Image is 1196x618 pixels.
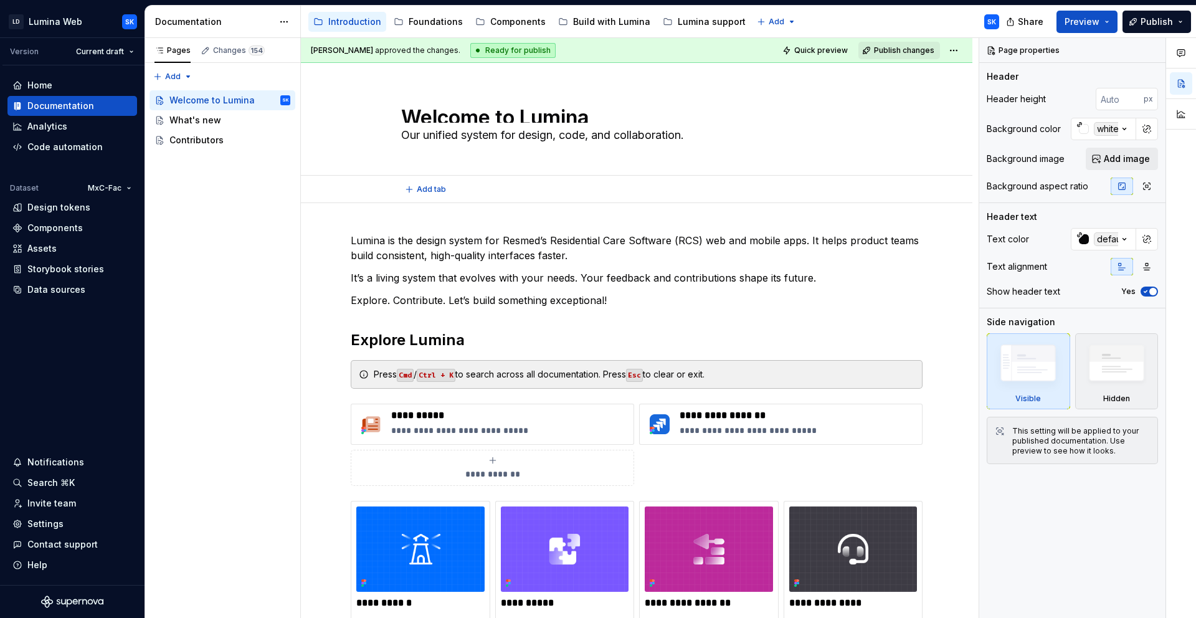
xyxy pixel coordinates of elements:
span: Share [1018,16,1043,28]
a: Code automation [7,137,137,157]
button: Add [149,68,196,85]
span: Publish changes [874,45,934,55]
div: Documentation [27,100,94,112]
div: What's new [169,114,221,126]
div: Code automation [27,141,103,153]
a: Home [7,75,137,95]
div: Search ⌘K [27,477,75,489]
span: Add image [1104,153,1150,165]
textarea: Welcome to Lumina [399,103,870,123]
label: Yes [1121,287,1136,297]
div: Data sources [27,283,85,296]
button: Notifications [7,452,137,472]
div: Show header text [987,285,1060,298]
button: LDLumina WebSK [2,8,142,35]
strong: Explore Lumina [351,331,465,349]
button: Preview [1056,11,1118,33]
span: Publish [1141,16,1173,28]
div: Text alignment [987,260,1047,273]
div: Visible [987,333,1070,409]
div: This setting will be applied to your published documentation. Use preview to see how it looks. [1012,426,1150,456]
a: Components [470,12,551,32]
a: Invite team [7,493,137,513]
div: Background aspect ratio [987,180,1088,193]
div: Analytics [27,120,67,133]
div: Pages [154,45,191,55]
a: Foundations [389,12,468,32]
div: Press / to search across all documentation. Press to clear or exit. [374,368,914,381]
p: Lumina is the design system for Resmed’s Residential Care Software (RCS) web and mobile apps. It ... [351,233,923,263]
div: Foundations [409,16,463,28]
div: Changes [213,45,265,55]
div: Build with Lumina [573,16,650,28]
div: Storybook stories [27,263,104,275]
button: Add [753,13,800,31]
a: Storybook stories [7,259,137,279]
a: What's new [149,110,295,130]
div: Background image [987,153,1065,165]
div: Lumina support [678,16,746,28]
div: Design tokens [27,201,90,214]
p: Explore. Contribute. Let’s build something exceptional! [351,293,923,308]
div: white [1094,122,1122,136]
div: Settings [27,518,64,530]
span: Quick preview [794,45,848,55]
div: Dataset [10,183,39,193]
span: Add [165,72,181,82]
div: Contact support [27,538,98,551]
div: Text color [987,233,1029,245]
button: Help [7,555,137,575]
div: Header height [987,93,1046,105]
span: approved the changes. [311,45,460,55]
a: Build with Lumina [553,12,655,32]
span: MxC-Fac [88,183,121,193]
span: Preview [1065,16,1099,28]
button: default [1071,228,1136,250]
div: Lumina Web [29,16,82,28]
button: Add image [1086,148,1158,170]
div: SK [282,94,289,107]
div: Page tree [308,9,751,34]
div: Hidden [1103,394,1130,404]
div: SK [987,17,996,27]
span: Add [769,17,784,27]
img: 69d5af2d-c2af-41d5-b899-9a6a59080285.png [645,409,675,439]
a: Documentation [7,96,137,116]
button: white [1071,118,1136,140]
div: Background color [987,123,1061,135]
button: Share [1000,11,1051,33]
div: Version [10,47,39,57]
img: e2c9c631-1cc9-4b48-9d34-deddc0cc7222.png [645,506,773,592]
button: Publish [1122,11,1191,33]
p: It’s a living system that evolves with your needs. Your feedback and contributions shape its future. [351,270,923,285]
a: Contributors [149,130,295,150]
svg: Supernova Logo [41,596,103,608]
div: Header [987,70,1018,83]
code: Ctrl + K [417,369,455,382]
a: Assets [7,239,137,259]
div: Introduction [328,16,381,28]
div: Components [490,16,546,28]
div: Invite team [27,497,76,510]
div: Visible [1015,394,1041,404]
a: Settings [7,514,137,534]
div: Welcome to Lumina [169,94,255,107]
div: Help [27,559,47,571]
a: Introduction [308,12,386,32]
div: Components [27,222,83,234]
div: Documentation [155,16,273,28]
code: Esc [626,369,643,382]
img: 95b02abd-4563-47ab-b9fd-950634db00a6.png [501,506,629,592]
div: SK [125,17,134,27]
a: Components [7,218,137,238]
a: Welcome to LuminaSK [149,90,295,110]
a: Data sources [7,280,137,300]
a: Design tokens [7,197,137,217]
span: Add tab [417,184,446,194]
a: Lumina support [658,12,751,32]
span: 154 [249,45,265,55]
button: Search ⌘K [7,473,137,493]
img: c21b86b0-7265-45cf-bd3d-28486c59f597.png [356,506,485,592]
button: Publish changes [858,42,940,59]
